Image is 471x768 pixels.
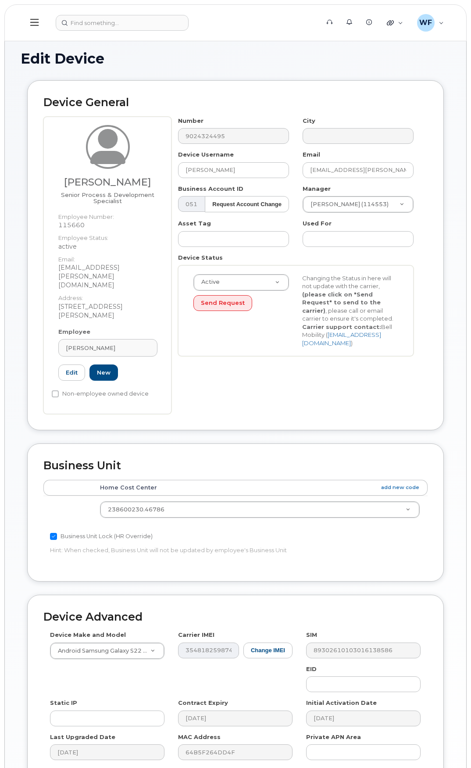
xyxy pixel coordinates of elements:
[108,506,164,513] span: 238600230.46786
[58,289,157,302] dt: Address:
[89,364,118,381] a: New
[196,278,220,286] span: Active
[178,699,228,707] label: Contract Expiry
[58,221,157,229] dd: 115660
[381,484,419,491] a: add new code
[178,254,223,262] label: Device Status
[50,699,77,707] label: Static IP
[50,631,126,639] label: Device Make and Model
[58,263,157,289] dd: [EMAIL_ADDRESS][PERSON_NAME][DOMAIN_NAME]
[302,323,381,330] strong: Carrier support contact:
[303,196,413,212] a: [PERSON_NAME] (114553)
[43,460,428,472] h2: Business Unit
[178,631,214,639] label: Carrier IMEI
[61,191,154,204] span: Job title
[296,274,404,347] div: Changing the Status in here will not update with the carrier, , please call or email carrier to e...
[53,647,150,655] span: Android Samsung Galaxy S22 5G
[50,531,153,542] label: Business Unit Lock (HR Override)
[58,242,157,251] dd: active
[178,150,234,159] label: Device Username
[243,643,293,659] button: Change IMEI
[58,328,90,336] label: Employee
[194,275,289,290] a: Active
[58,229,157,242] dt: Employee Status:
[50,643,164,659] a: Android Samsung Galaxy S22 5G
[43,96,428,109] h2: Device General
[178,733,221,741] label: MAC Address
[50,546,293,554] p: Hint: When checked, Business Unit will not be updated by employee's Business Unit
[178,185,243,193] label: Business Account ID
[100,502,419,518] a: 238600230.46786
[303,150,320,159] label: Email
[58,251,157,264] dt: Email:
[212,201,282,207] strong: Request Account Change
[52,389,149,399] label: Non-employee owned device
[58,364,85,381] a: Edit
[92,480,428,496] th: Home Cost Center
[305,200,389,208] span: [PERSON_NAME] (114553)
[58,302,157,320] dd: [STREET_ADDRESS][PERSON_NAME]
[306,631,317,639] label: SIM
[302,331,381,346] a: [EMAIL_ADDRESS][DOMAIN_NAME]
[50,733,115,741] label: Last Upgraded Date
[303,117,315,125] label: City
[306,733,361,741] label: Private APN Area
[52,390,59,397] input: Non-employee owned device
[205,196,289,212] button: Request Account Change
[58,208,157,221] dt: Employee Number:
[58,339,157,357] a: [PERSON_NAME]
[306,699,377,707] label: Initial Activation Date
[43,611,428,623] h2: Device Advanced
[303,219,332,228] label: Used For
[21,51,450,66] h1: Edit Device
[178,219,211,228] label: Asset Tag
[306,665,317,673] label: EID
[178,117,203,125] label: Number
[66,344,115,352] span: [PERSON_NAME]
[302,291,381,314] strong: (please click on "Send Request" to send to the carrier)
[58,177,157,188] h3: [PERSON_NAME]
[193,295,252,311] button: Send Request
[50,533,57,540] input: Business Unit Lock (HR Override)
[303,185,331,193] label: Manager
